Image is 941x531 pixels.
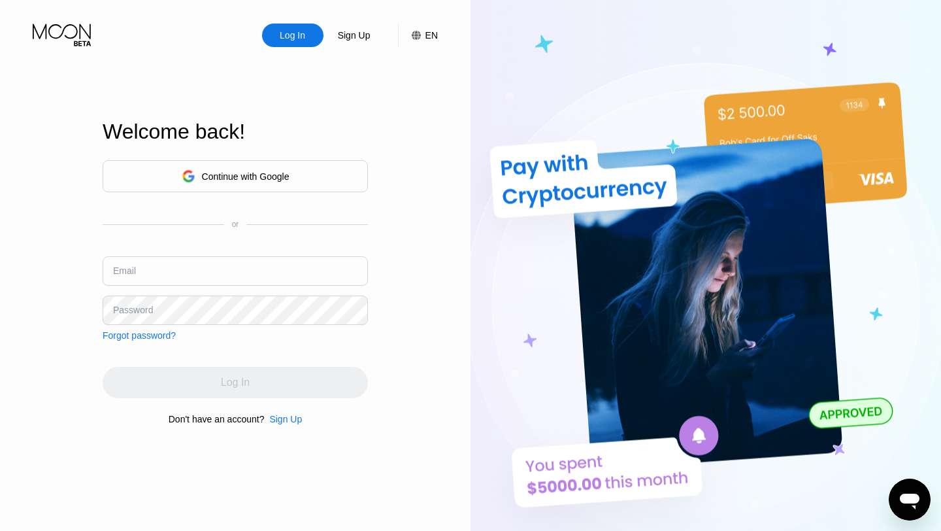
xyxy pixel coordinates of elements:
[337,29,372,42] div: Sign Up
[103,330,176,341] div: Forgot password?
[398,24,438,47] div: EN
[889,479,931,521] iframe: Button to launch messaging window
[278,29,306,42] div: Log In
[262,24,323,47] div: Log In
[103,120,368,144] div: Welcome back!
[103,160,368,192] div: Continue with Google
[323,24,385,47] div: Sign Up
[269,414,302,424] div: Sign Up
[425,30,438,41] div: EN
[113,305,153,315] div: Password
[264,414,302,424] div: Sign Up
[232,220,239,229] div: or
[113,265,136,276] div: Email
[202,171,289,182] div: Continue with Google
[169,414,265,424] div: Don't have an account?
